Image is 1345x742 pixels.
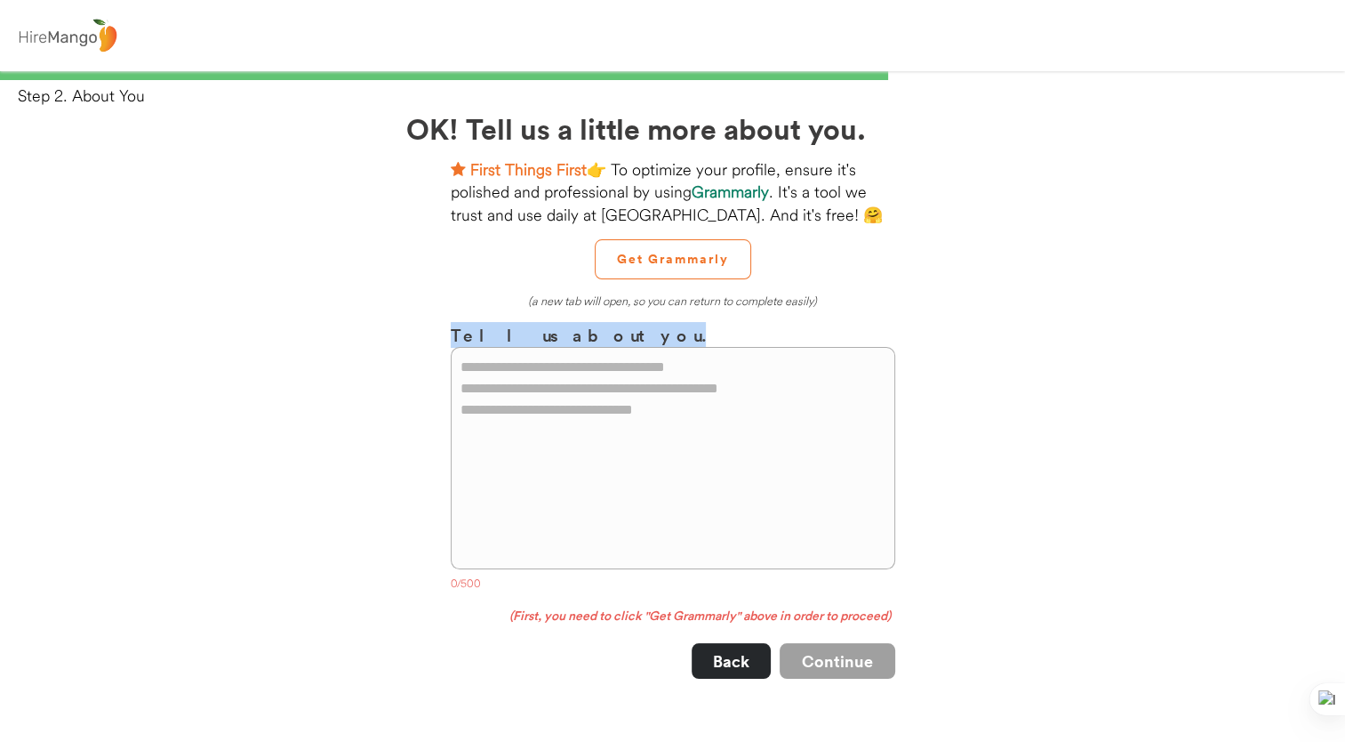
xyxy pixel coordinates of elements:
button: Continue [780,643,895,679]
button: Get Grammarly [595,239,751,279]
div: 0/500 [451,577,895,594]
div: (First, you need to click "Get Grammarly" above in order to proceed) [451,608,895,625]
h2: OK! Tell us a little more about you. [406,107,940,149]
div: 👉 To optimize your profile, ensure it's polished and professional by using . It's a tool we trust... [451,158,895,226]
em: (a new tab will open, so you can return to complete easily) [528,294,817,308]
button: Back [692,643,771,679]
img: logo%20-%20hiremango%20gray.png [13,15,122,57]
div: Step 2. About You [18,85,1345,107]
h3: Tell us about you. [451,322,895,348]
strong: First Things First [470,159,587,180]
strong: Grammarly [692,181,769,202]
div: 66% [4,71,1341,80]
